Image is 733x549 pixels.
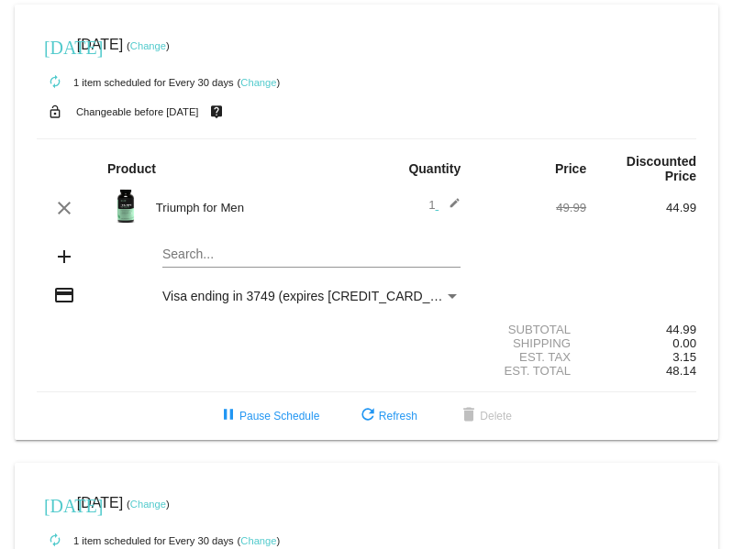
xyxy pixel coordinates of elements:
mat-icon: delete [458,405,480,427]
mat-icon: live_help [205,100,228,124]
mat-icon: edit [439,197,461,219]
strong: Product [107,161,156,176]
small: 1 item scheduled for Every 30 days [37,77,234,88]
span: Pause Schedule [217,410,319,423]
span: Refresh [357,410,417,423]
img: Image-1-Triumph_carousel-front-transp.png [107,188,144,225]
div: Est. Total [476,364,586,378]
mat-icon: autorenew [44,71,66,93]
a: Change [130,40,166,51]
button: Refresh [342,400,432,433]
mat-icon: pause [217,405,239,427]
span: 3.15 [672,350,696,364]
button: Delete [443,400,527,433]
mat-icon: refresh [357,405,379,427]
mat-select: Payment Method [162,289,461,303]
button: Pause Schedule [203,400,334,433]
input: Search... [162,247,461,262]
mat-icon: add [53,246,75,268]
small: ( ) [127,40,170,51]
strong: Price [555,161,586,176]
div: 49.99 [476,201,586,214]
strong: Quantity [408,161,461,176]
small: ( ) [238,535,281,546]
span: 1 [428,198,461,212]
strong: Discounted Price [627,154,696,183]
small: ( ) [238,77,281,88]
mat-icon: credit_card [53,284,75,306]
div: Shipping [476,336,586,350]
span: 48.14 [666,364,696,378]
small: 1 item scheduled for Every 30 days [37,535,234,546]
div: Subtotal [476,323,586,336]
mat-icon: [DATE] [44,493,66,515]
a: Change [240,535,276,546]
mat-icon: lock_open [44,100,66,124]
div: Est. Tax [476,350,586,364]
a: Change [240,77,276,88]
span: Delete [458,410,512,423]
small: Changeable before [DATE] [76,106,199,117]
mat-icon: clear [53,197,75,219]
div: 44.99 [586,323,696,336]
div: Triumph for Men [147,201,367,214]
div: 44.99 [586,201,696,214]
span: Visa ending in 3749 (expires [CREDIT_CARD_DATA]) [162,289,470,303]
a: Change [130,499,166,510]
small: ( ) [127,499,170,510]
mat-icon: [DATE] [44,35,66,57]
span: 0.00 [672,336,696,350]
